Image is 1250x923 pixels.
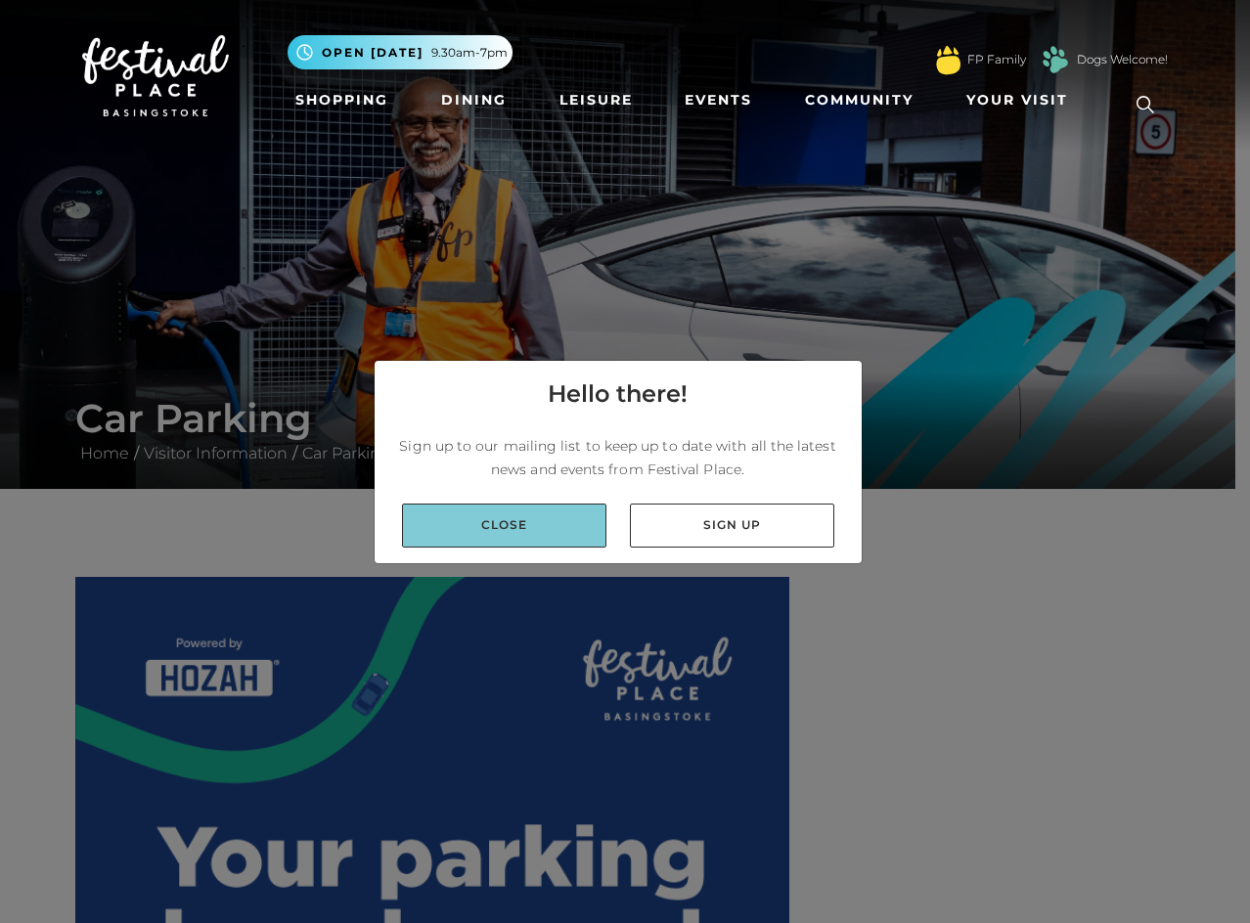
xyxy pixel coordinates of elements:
[1077,51,1168,68] a: Dogs Welcome!
[677,82,760,118] a: Events
[402,504,606,548] a: Close
[966,90,1068,110] span: Your Visit
[630,504,834,548] a: Sign up
[390,434,846,481] p: Sign up to our mailing list to keep up to date with all the latest news and events from Festival ...
[82,35,229,117] img: Festival Place Logo
[431,44,508,62] span: 9.30am-7pm
[548,376,688,412] h4: Hello there!
[959,82,1086,118] a: Your Visit
[288,35,513,69] button: Open [DATE] 9.30am-7pm
[433,82,514,118] a: Dining
[552,82,641,118] a: Leisure
[288,82,396,118] a: Shopping
[797,82,921,118] a: Community
[967,51,1026,68] a: FP Family
[322,44,424,62] span: Open [DATE]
